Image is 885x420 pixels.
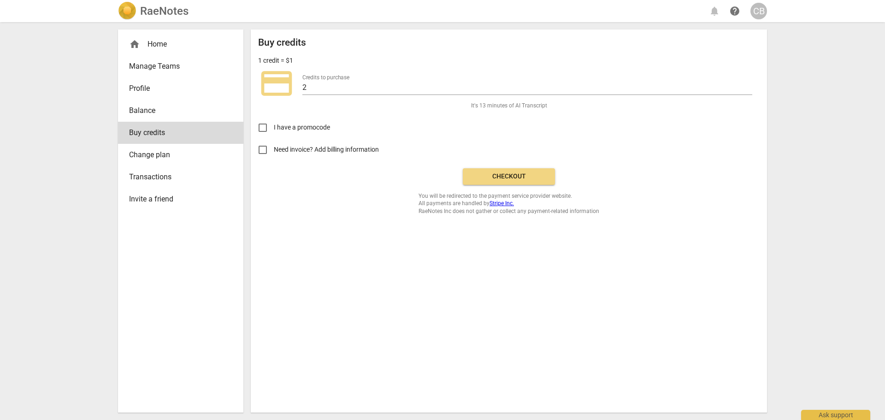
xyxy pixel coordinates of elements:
[729,6,740,17] span: help
[129,127,225,138] span: Buy credits
[118,33,243,55] div: Home
[129,39,225,50] div: Home
[129,83,225,94] span: Profile
[118,2,189,20] a: LogoRaeNotes
[490,200,514,207] a: Stripe Inc.
[302,75,349,80] label: Credits to purchase
[129,194,225,205] span: Invite a friend
[258,65,295,102] span: credit_card
[118,122,243,144] a: Buy credits
[129,105,225,116] span: Balance
[118,144,243,166] a: Change plan
[470,172,548,181] span: Checkout
[118,55,243,77] a: Manage Teams
[274,145,380,154] span: Need invoice? Add billing information
[118,100,243,122] a: Balance
[258,37,306,48] h2: Buy credits
[274,123,330,132] span: I have a promocode
[129,39,140,50] span: home
[129,172,225,183] span: Transactions
[471,102,547,110] span: It's 13 minutes of AI Transcript
[118,77,243,100] a: Profile
[258,56,293,65] p: 1 credit = $1
[801,410,870,420] div: Ask support
[129,149,225,160] span: Change plan
[750,3,767,19] button: CB
[419,192,599,215] span: You will be redirected to the payment service provider website. All payments are handled by RaeNo...
[118,166,243,188] a: Transactions
[129,61,225,72] span: Manage Teams
[463,168,555,185] button: Checkout
[140,5,189,18] h2: RaeNotes
[118,2,136,20] img: Logo
[118,188,243,210] a: Invite a friend
[726,3,743,19] a: Help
